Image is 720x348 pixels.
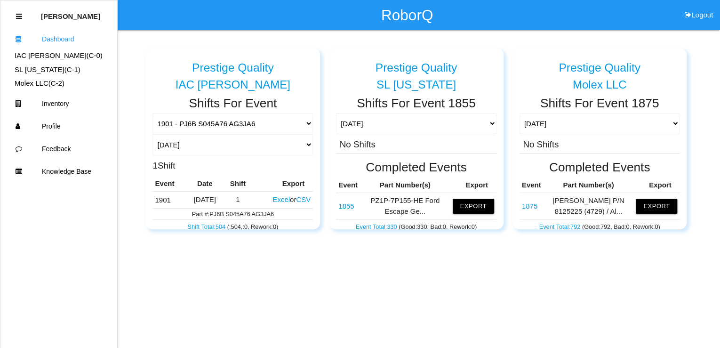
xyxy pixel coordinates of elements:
[338,202,354,210] a: 1855
[520,178,544,193] th: Event
[224,176,252,192] th: Shift
[152,54,313,91] a: Prestige Quality IAC [PERSON_NAME]
[336,79,496,91] div: SL [US_STATE]
[152,192,186,209] td: PJ6B S045A76 AG3JA6
[15,65,80,73] a: SL [US_STATE](C-1)
[522,220,678,231] p: (Good: 792 , Bad: 0 , Rework: 0 )
[543,178,633,193] th: Part Number(s)
[340,138,376,150] h3: No Shifts
[539,223,582,230] a: Event Total:792
[336,178,360,193] th: Event
[360,193,450,219] td: PZ1P-7P155-HE Ford Escape Ge...
[520,54,680,91] a: Prestige Quality Molex LLC
[187,223,227,230] a: Shift Total:504
[336,161,496,174] h2: Completed Events
[0,115,117,138] a: Profile
[336,54,496,91] a: Prestige Quality SL [US_STATE]
[0,50,117,61] div: IAC Alma's Dashboard
[41,5,100,20] p: Thomas Sontag
[152,79,313,91] div: IAC [PERSON_NAME]
[543,193,633,219] td: [PERSON_NAME] P/N 8125225 (4729) / Al...
[0,138,117,160] a: Feedback
[296,195,311,203] button: CSV
[16,5,22,28] div: Close
[186,176,224,192] th: Date
[186,192,224,209] td: [DATE]
[192,61,274,74] h5: Prestige Quality
[152,208,313,219] td: Part #: PJ6B S045A76 AG3JA6
[152,176,186,192] th: Event
[152,97,313,110] h2: Shifts For Event
[636,199,677,214] button: Export
[15,79,64,87] a: Molex LLC(C-2)
[338,220,494,231] p: (Good: 330 , Bad: 0 , Rework: 0 )
[450,178,496,193] th: Export
[336,97,496,110] h2: Shifts For Event 1855
[152,159,175,171] h3: 1 Shift
[520,97,680,110] h2: Shifts For Event 1875
[520,193,544,219] td: Alma P/N 8125225 (4729) / Alma P/N 8125693 (4739)
[522,202,537,210] a: 1875
[0,92,117,115] a: Inventory
[224,192,252,209] td: 1
[15,51,103,59] a: IAC [PERSON_NAME](C-0)
[633,178,680,193] th: Export
[336,193,360,219] td: PZ1P-7P155-HE Ford Escape Gear Shift Assy
[523,138,559,150] h3: No Shifts
[356,223,399,230] a: Event Total:330
[155,221,311,231] p: ( : 504 , : 0 , Rework: 0 )
[453,199,494,214] button: Export
[0,78,117,89] div: Molex LLC's Dashboard
[272,194,311,205] div: or
[252,176,313,192] th: Export
[272,195,290,203] button: Excel
[520,79,680,91] div: Molex LLC
[0,65,117,75] div: SL Tennessee's Dashboard
[559,61,640,74] h5: Prestige Quality
[0,160,117,183] a: Knowledge Base
[376,61,457,74] h5: Prestige Quality
[0,28,117,50] a: Dashboard
[520,161,680,174] h2: Completed Events
[360,178,450,193] th: Part Number(s)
